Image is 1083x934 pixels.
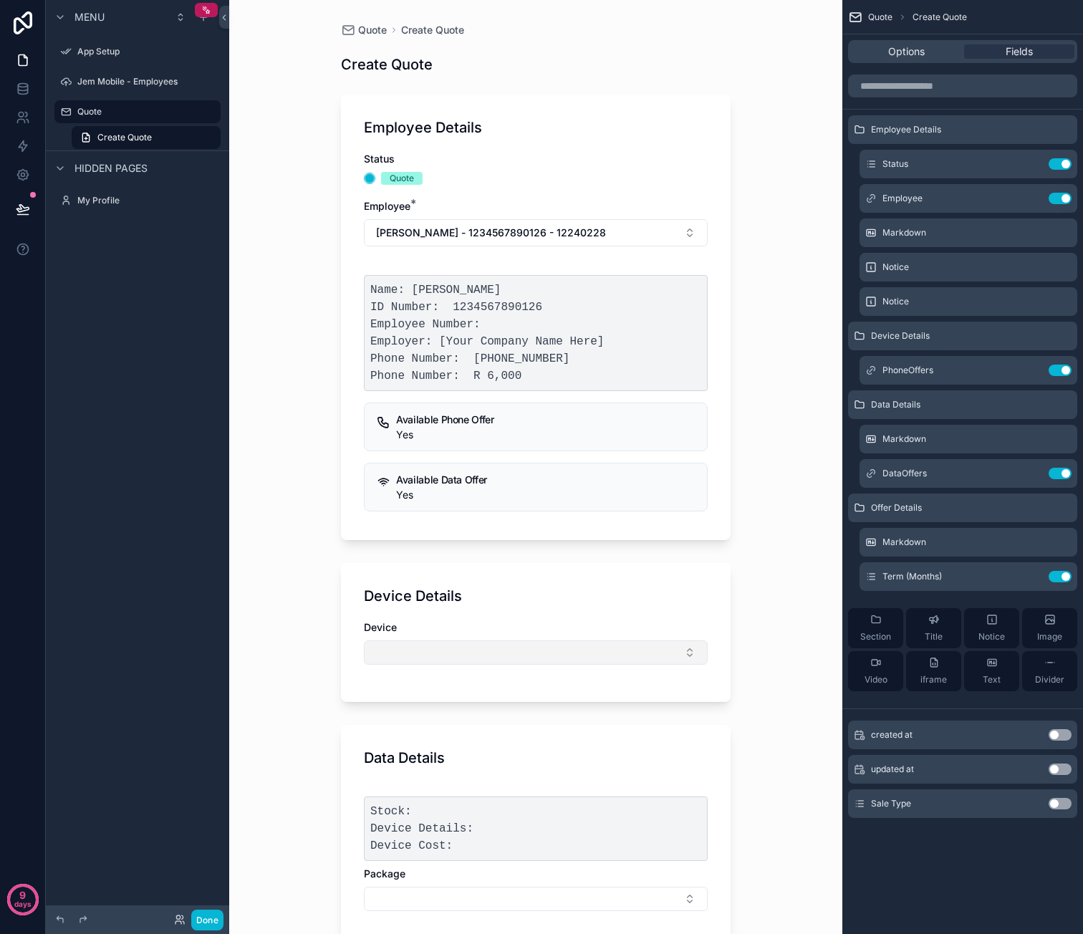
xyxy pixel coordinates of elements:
[848,608,903,648] button: Section
[54,40,221,63] a: App Setup
[358,23,387,37] span: Quote
[54,189,221,212] a: My Profile
[396,428,695,442] div: Yes
[364,117,482,138] h1: Employee Details
[920,674,947,685] span: iframe
[882,536,926,548] span: Markdown
[364,153,395,165] span: Status
[882,468,927,479] span: DataOffers
[1022,608,1077,648] button: Image
[376,226,606,240] span: [PERSON_NAME] - 1234567890126 - 12240228
[364,586,462,606] h1: Device Details
[882,227,926,239] span: Markdown
[925,631,943,642] span: Title
[14,894,32,914] p: days
[390,172,414,185] div: Quote
[882,193,923,204] span: Employee
[364,640,708,665] button: Select Button
[871,729,913,741] span: created at
[74,10,105,24] span: Menu
[882,365,933,376] span: PhoneOffers
[364,200,410,212] span: Employee
[1022,651,1077,691] button: Divider
[871,798,911,809] span: Sale Type
[19,888,26,902] p: 9
[364,887,708,911] button: Select Button
[983,674,1001,685] span: Text
[396,488,695,502] div: Yes
[871,330,930,342] span: Device Details
[364,748,445,768] h1: Data Details
[906,608,961,648] button: Title
[871,124,941,135] span: Employee Details
[848,651,903,691] button: Video
[364,275,708,391] pre: Name: [PERSON_NAME] ID Number: 1234567890126 Employee Number: Employer: [Your Company Name Here] ...
[341,54,433,74] h1: Create Quote
[882,158,908,170] span: Status
[906,651,961,691] button: iframe
[341,23,387,37] a: Quote
[77,195,218,206] label: My Profile
[364,219,708,246] button: Select Button
[1006,44,1033,59] span: Fields
[364,867,405,880] span: Package
[54,100,221,123] a: Quote
[978,631,1005,642] span: Notice
[1035,674,1064,685] span: Divider
[871,502,922,514] span: Offer Details
[888,44,925,59] span: Options
[871,399,920,410] span: Data Details
[191,910,223,930] button: Done
[396,428,413,440] span: Yes
[882,571,942,582] span: Term (Months)
[396,415,695,425] h5: Available Phone Offer
[77,46,218,57] label: App Setup
[865,674,887,685] span: Video
[882,261,909,273] span: Notice
[871,764,914,775] span: updated at
[882,296,909,307] span: Notice
[97,132,152,143] span: Create Quote
[364,621,397,633] span: Device
[396,488,413,501] span: Yes
[74,161,148,175] span: Hidden pages
[401,23,464,37] a: Create Quote
[964,608,1019,648] button: Notice
[964,651,1019,691] button: Text
[913,11,967,23] span: Create Quote
[77,106,212,117] label: Quote
[882,433,926,445] span: Markdown
[72,126,221,149] a: Create Quote
[860,631,891,642] span: Section
[77,76,218,87] label: Jem Mobile - Employees
[868,11,892,23] span: Quote
[364,796,708,861] pre: Stock: Device Details: Device Cost:
[396,475,695,485] h5: Available Data Offer
[1037,631,1062,642] span: Image
[54,70,221,93] a: Jem Mobile - Employees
